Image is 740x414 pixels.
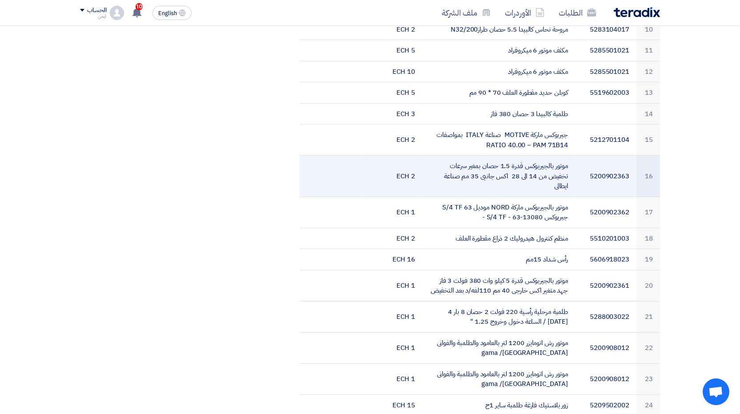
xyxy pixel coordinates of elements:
[422,270,576,301] td: موتور بالجيربوكس قدرة 5 كيلو وات 380 فولت 3 فاز جهد متغير اكس خارجى 40 مم 110لفه/د بعد التخفيض
[422,197,576,228] td: موتور بالجيربوكس ماركة NORD موديل 63 S/4 TF جبريوكس 13080-63 - S/4 TF -
[636,61,660,82] td: 12
[575,61,636,82] td: 5285501021
[636,363,660,394] td: 23
[422,125,576,156] td: جيربوكس ماركة MOTIVE صناعة ITALY بمواصفات RATIO 40.00 – PAM 71B14
[575,156,636,197] td: 5200902363
[361,156,422,197] td: 2 ECH
[636,82,660,104] td: 13
[636,103,660,125] td: 14
[422,19,576,40] td: مروحة نحاس كالبيدا 5.5 حصان طرازN32/200
[614,7,660,17] img: Teradix logo
[552,2,603,23] a: الطلبات
[575,249,636,270] td: 5606918023
[361,103,422,125] td: 3 ECH
[422,301,576,332] td: طلمبة مرحلية رأسية 220 فولت 2 حصان 8 بار 4 [DATE] / الساعة دخول وخروج 1.25 "
[422,332,576,363] td: موتور رش اتومايزر 1200 لتر بالعامود والطلمبة والفوانى gama /[GEOGRAPHIC_DATA]
[575,301,636,332] td: 5288003022
[636,40,660,61] td: 11
[152,6,192,20] button: English
[575,125,636,156] td: 5212701104
[80,14,106,19] div: ايمن
[361,40,422,61] td: 5 ECH
[361,363,422,394] td: 1 ECH
[361,249,422,270] td: 16 ECH
[435,2,498,23] a: ملف الشركة
[422,82,576,104] td: كوبلن حديد مقطورة العلف 70 * 90 مم
[575,270,636,301] td: 5200902361
[636,228,660,249] td: 18
[422,363,576,394] td: موتور رش اتومايزر 1200 لتر بالعامود والطلمبة والفوانى gama /[GEOGRAPHIC_DATA]
[575,82,636,104] td: 5519602003
[636,125,660,156] td: 15
[575,332,636,363] td: 5200908012
[422,228,576,249] td: منظم كنترول هيدروليك 2 ذراع مقطورة العلف
[361,19,422,40] td: 2 ECH
[575,363,636,394] td: 5200908012
[361,197,422,228] td: 1 ECH
[158,10,177,16] span: English
[636,19,660,40] td: 10
[361,332,422,363] td: 1 ECH
[636,301,660,332] td: 21
[636,197,660,228] td: 17
[361,125,422,156] td: 2 ECH
[361,82,422,104] td: 5 ECH
[636,270,660,301] td: 20
[636,156,660,197] td: 16
[422,61,576,82] td: مكثف موتور 6 ميكروفراد
[361,301,422,332] td: 1 ECH
[575,228,636,249] td: 5510201003
[703,378,729,405] a: دردشة مفتوحة
[422,156,576,197] td: موتور بالجيربوكس قدرة 1.5 حصان بمغير سرعات تخفيض من 14 الى 28 اكس جانبى 35 مم صناعة ايطالى
[361,228,422,249] td: 2 ECH
[422,249,576,270] td: رأس شداد 15مم
[636,249,660,270] td: 19
[361,270,422,301] td: 1 ECH
[422,40,576,61] td: مكثف موتور 6 ميكروفراد
[636,332,660,363] td: 22
[575,19,636,40] td: 5283104017
[110,6,124,20] img: profile_test.png
[361,61,422,82] td: 10 ECH
[575,197,636,228] td: 5200902362
[575,40,636,61] td: 5285501021
[87,7,106,14] div: الحساب
[498,2,552,23] a: الأوردرات
[136,3,143,10] span: 10
[422,103,576,125] td: طلمبة كالبيدا 3 حصان 380 فاز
